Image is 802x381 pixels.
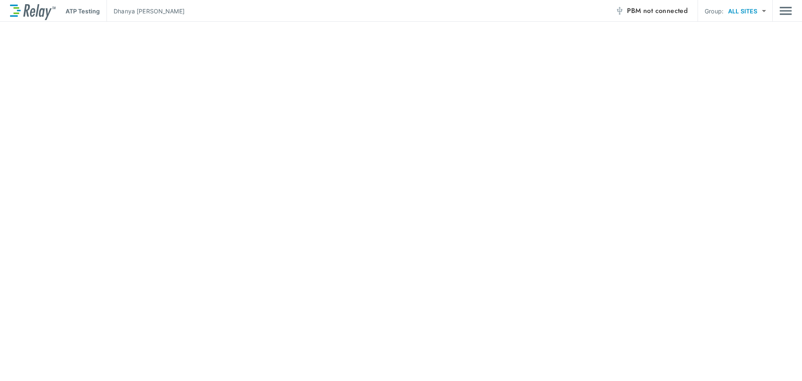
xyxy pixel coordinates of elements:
span: PBM [627,5,688,17]
button: Main menu [779,3,792,19]
span: not connected [643,6,688,15]
img: Offline Icon [615,7,624,15]
img: LuminUltra Relay [10,2,56,20]
button: PBM not connected [612,3,691,19]
img: Drawer Icon [779,3,792,19]
iframe: Resource center [775,356,794,375]
p: ATP Testing [66,7,100,15]
p: Dhanya [PERSON_NAME] [114,7,185,15]
p: Group: [705,7,723,15]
